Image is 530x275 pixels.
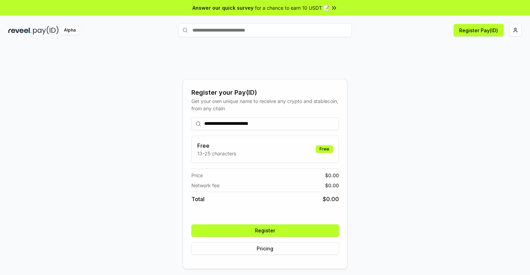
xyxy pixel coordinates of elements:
[191,182,220,189] span: Network fee
[192,4,254,11] span: Answer our quick survey
[197,150,236,157] p: 13-25 characters
[255,4,329,11] span: for a chance to earn 10 USDT 📝
[60,26,80,35] div: Alpha
[8,26,32,35] img: reveel_dark
[191,242,339,255] button: Pricing
[191,172,203,179] span: Price
[197,141,236,150] h3: Free
[325,182,339,189] span: $ 0.00
[454,24,504,36] button: Register Pay(ID)
[191,195,205,203] span: Total
[191,224,339,237] button: Register
[191,88,339,97] div: Register your Pay(ID)
[316,145,333,153] div: Free
[191,97,339,112] div: Get your own unique name to receive any crypto and stablecoin, from any chain
[33,26,59,35] img: pay_id
[323,195,339,203] span: $ 0.00
[325,172,339,179] span: $ 0.00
